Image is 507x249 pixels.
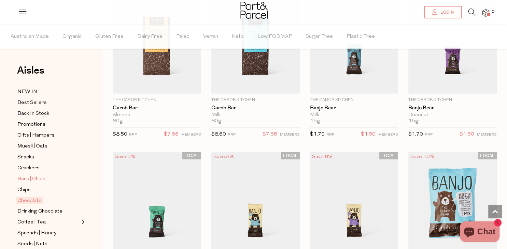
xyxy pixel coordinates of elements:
span: Keto [232,25,244,49]
span: Bars | Chips [17,175,45,183]
a: Seeds | Nuts [17,240,80,248]
span: Gifts | Hampers [17,131,55,140]
small: MEMBERS [181,133,201,137]
span: $8.50 [113,132,127,137]
div: Save 8% [211,152,236,161]
small: MEMBERS [477,133,497,137]
a: Gifts | Hampers [17,131,80,140]
p: The Carob Kitchen [113,97,201,103]
span: Snacks [17,153,34,161]
span: $1.70 [310,132,325,137]
a: NEW IN [17,88,80,96]
div: Save 10% [408,152,436,161]
span: $7.65 [164,130,179,139]
a: Muesli | Oats [17,142,80,151]
span: Australian Made [11,25,49,49]
span: LOCAL [281,152,300,159]
span: LOCAL [478,152,497,159]
a: Banjo Bear [310,105,398,111]
small: RRP [425,133,433,137]
a: Best Sellers [17,98,80,107]
span: $8.50 [211,132,226,137]
div: Coconut [408,112,497,118]
span: Organic [62,25,82,49]
span: Aisles [17,63,44,78]
span: Low FODMAP [257,25,292,49]
a: 0 [482,9,489,16]
span: $1.60 [460,130,474,139]
a: Crackers [17,164,80,172]
span: Seeds | Nuts [17,240,47,248]
a: Banjo Bear [408,105,497,111]
a: Drinking Chocolate [17,207,80,216]
span: Dairy Free [137,25,163,49]
span: Chips [17,186,31,194]
a: Chips [17,186,80,194]
small: MEMBERS [280,133,300,137]
a: Carob Bar [113,105,201,111]
span: Paleo [176,25,189,49]
span: 80g [211,118,222,124]
inbox-online-store-chat: Shopify online store chat [458,221,502,244]
div: Milk [211,112,300,118]
img: Part&Parcel [240,2,268,19]
a: Promotions [17,120,80,129]
span: $7.65 [263,130,277,139]
span: Muesli | Oats [17,142,47,151]
small: RRP [326,133,334,137]
span: Crackers [17,164,40,172]
span: $1.60 [361,130,376,139]
span: Vegan [203,25,218,49]
small: MEMBERS [378,133,398,137]
small: RRP [228,133,236,137]
span: Back In Stock [17,110,49,118]
span: LOCAL [182,152,201,159]
span: 15g [310,118,320,124]
span: Best Sellers [17,99,47,107]
div: Save 6% [113,152,137,161]
span: NEW IN [17,88,37,96]
span: Login [439,10,454,15]
span: Promotions [17,121,45,129]
button: Expand/Collapse Coffee | Tea [80,218,85,226]
span: Drinking Chocolate [17,207,62,216]
span: Plastic Free [347,25,375,49]
a: Coffee | Tea [17,218,80,227]
div: Save 8% [310,152,335,161]
a: Aisles [17,65,44,82]
span: Sugar Free [306,25,333,49]
span: Spreads | Honey [17,229,56,237]
span: 0 [490,9,496,15]
span: Coffee | Tea [17,218,46,227]
span: 15g [408,118,419,124]
p: The Carob Kitchen [408,97,497,103]
span: $1.70 [408,132,423,137]
span: LOCAL [379,152,398,159]
a: Spreads | Honey [17,229,80,237]
a: Snacks [17,153,80,161]
div: Milk [310,112,398,118]
a: Back In Stock [17,109,80,118]
a: Bars | Chips [17,175,80,183]
span: Chocolate [16,197,43,204]
p: The Carob Kitchen [211,97,300,103]
span: Gluten Free [95,25,124,49]
a: Carob Bar [211,105,300,111]
div: Almond [113,112,201,118]
a: Login [424,6,462,18]
span: 80g [113,118,123,124]
small: RRP [129,133,137,137]
a: Chocolate [17,197,80,205]
p: The Carob Kitchen [310,97,398,103]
